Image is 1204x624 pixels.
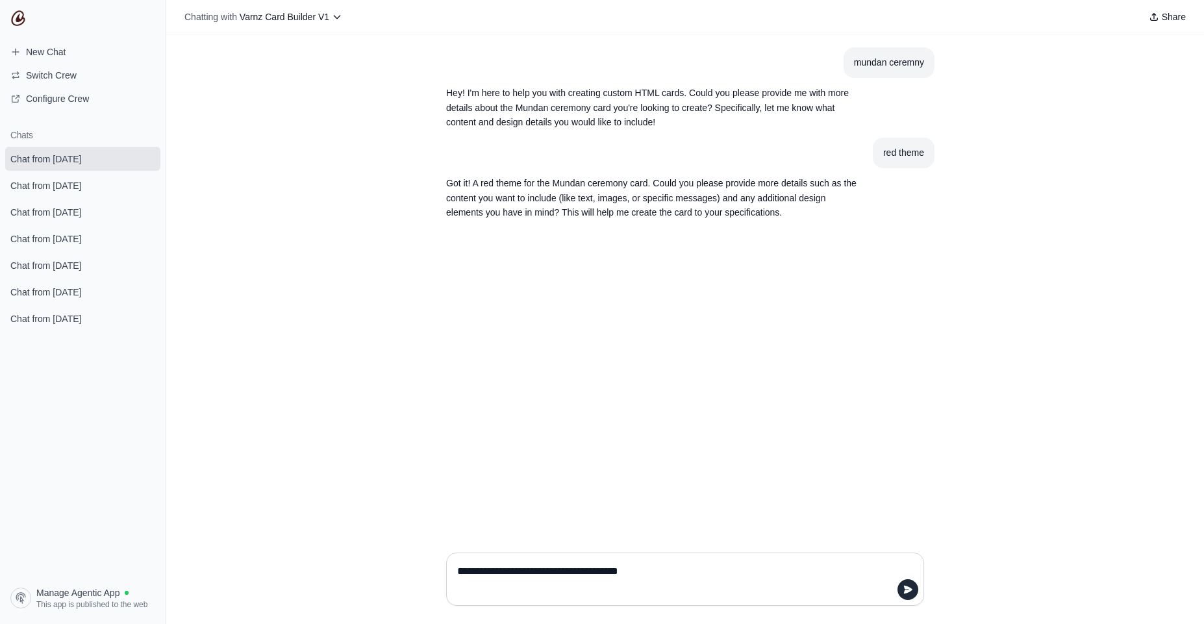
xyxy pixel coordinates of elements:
a: Chat from [DATE] [5,200,160,224]
button: Share [1144,8,1191,26]
span: Varnz Card Builder V1 [240,12,329,22]
section: User message [844,47,934,78]
section: User message [873,138,934,168]
a: Chat from [DATE] [5,306,160,331]
span: Chat from [DATE] [10,312,81,325]
a: Chat from [DATE] [5,147,160,171]
span: Chat from [DATE] [10,153,81,166]
span: Switch Crew [26,69,77,82]
a: Configure Crew [5,88,160,109]
a: Chat from [DATE] [5,280,160,304]
section: Response [436,168,872,228]
p: Got it! A red theme for the Mundan ceremony card. Could you please provide more details such as t... [446,176,862,220]
a: Chat from [DATE] [5,227,160,251]
button: Chatting with Varnz Card Builder V1 [179,8,347,26]
section: Response [436,78,872,138]
button: Switch Crew [5,65,160,86]
a: Chat from [DATE] [5,253,160,277]
span: Chat from [DATE] [10,259,81,272]
span: Chat from [DATE] [10,206,81,219]
span: Chat from [DATE] [10,179,81,192]
span: Chat from [DATE] [10,286,81,299]
span: Chat from [DATE] [10,232,81,245]
p: Hey! I'm here to help you with creating custom HTML cards. Could you please provide me with more ... [446,86,862,130]
span: Chatting with [184,10,237,23]
span: Share [1162,10,1186,23]
img: CrewAI Logo [10,10,26,26]
div: red theme [883,145,924,160]
span: Manage Agentic App [36,586,119,599]
a: New Chat [5,42,160,62]
span: Configure Crew [26,92,89,105]
a: Chat from [DATE] [5,173,160,197]
div: mundan ceremny [854,55,924,70]
span: This app is published to the web [36,599,147,610]
a: Manage Agentic App This app is published to the web [5,582,160,614]
span: New Chat [26,45,66,58]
